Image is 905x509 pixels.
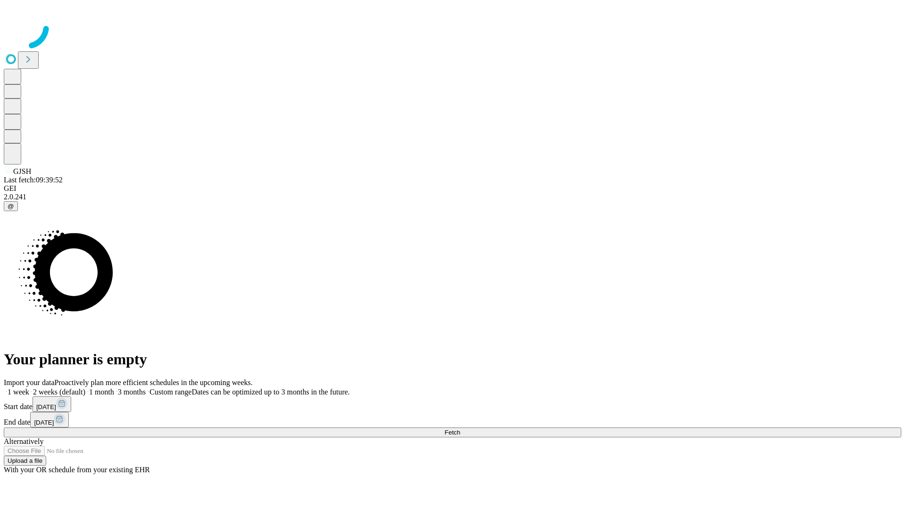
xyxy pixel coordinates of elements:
[33,396,71,412] button: [DATE]
[149,388,191,396] span: Custom range
[36,403,56,410] span: [DATE]
[13,167,31,175] span: GJSH
[4,184,901,193] div: GEI
[4,437,43,445] span: Alternatively
[55,378,253,386] span: Proactively plan more efficient schedules in the upcoming weeks.
[4,193,901,201] div: 2.0.241
[4,201,18,211] button: @
[4,176,63,184] span: Last fetch: 09:39:52
[192,388,350,396] span: Dates can be optimized up to 3 months in the future.
[4,456,46,466] button: Upload a file
[444,429,460,436] span: Fetch
[4,466,150,474] span: With your OR schedule from your existing EHR
[4,351,901,368] h1: Your planner is empty
[8,388,29,396] span: 1 week
[4,396,901,412] div: Start date
[34,419,54,426] span: [DATE]
[33,388,85,396] span: 2 weeks (default)
[4,378,55,386] span: Import your data
[4,427,901,437] button: Fetch
[4,412,901,427] div: End date
[30,412,69,427] button: [DATE]
[8,203,14,210] span: @
[118,388,146,396] span: 3 months
[89,388,114,396] span: 1 month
